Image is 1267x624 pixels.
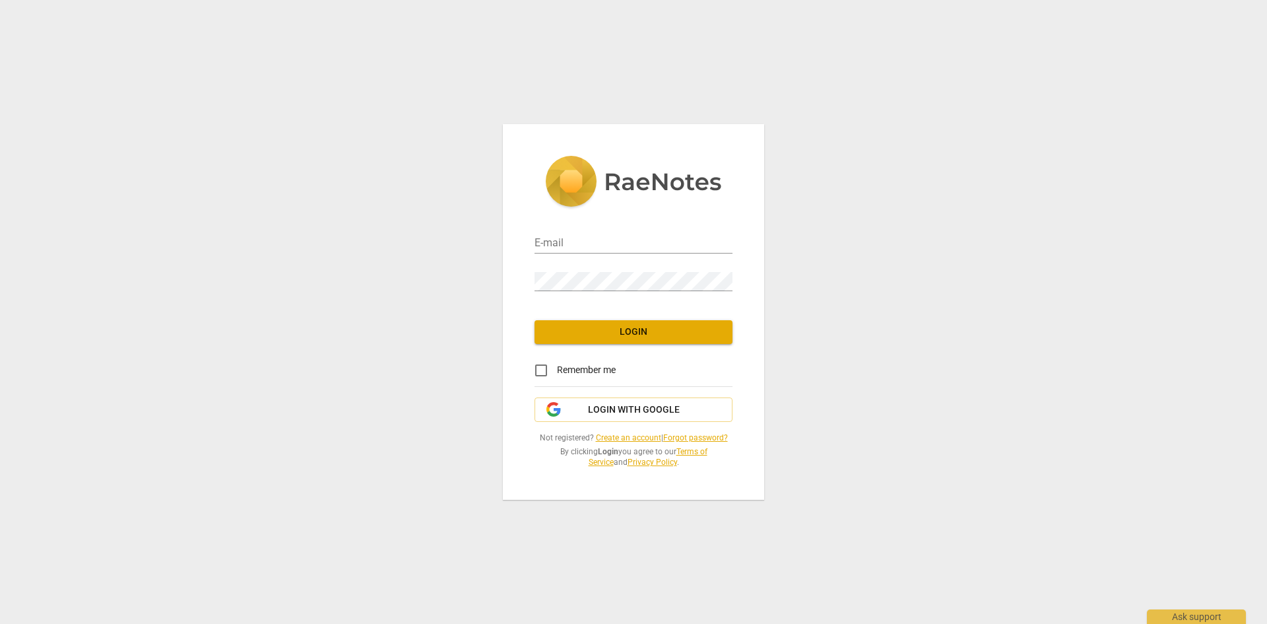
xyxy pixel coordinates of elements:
[663,433,728,442] a: Forgot password?
[628,458,677,467] a: Privacy Policy
[545,156,722,210] img: 5ac2273c67554f335776073100b6d88f.svg
[535,398,732,423] button: Login with Google
[598,447,618,456] b: Login
[535,433,732,444] span: Not registered? |
[535,446,732,468] span: By clicking you agree to our and .
[545,326,722,339] span: Login
[589,447,707,468] a: Terms of Service
[596,433,661,442] a: Create an account
[535,320,732,344] button: Login
[1147,609,1246,624] div: Ask support
[588,403,680,417] span: Login with Google
[557,363,616,377] span: Remember me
